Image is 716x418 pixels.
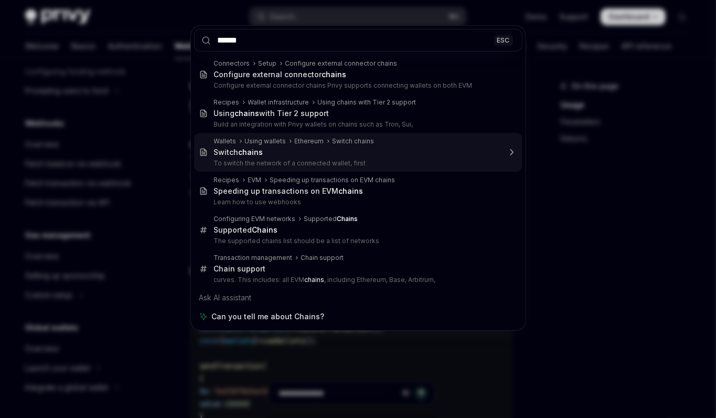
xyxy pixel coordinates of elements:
b: Chains [252,225,278,234]
div: Switch chains [333,137,375,145]
p: Configure external connector chains Privy supports connecting wallets on both EVM [214,81,500,90]
div: EVM [248,176,262,184]
b: chains [239,148,263,156]
div: Supported [304,215,358,223]
b: chains [339,186,364,195]
p: To switch the network of a connected wallet, first [214,159,500,168]
b: Chains [337,215,358,223]
div: Ethereum [295,137,324,145]
div: Configuring EVM networks [214,215,296,223]
div: Speeding up transactions on EVM [214,186,364,196]
div: Speeding up transactions on EVM chains [270,176,396,184]
div: Ask AI assistant [194,288,522,307]
div: Using with Tier 2 support [214,109,329,118]
div: Chain support [214,264,266,274]
div: Using chains with Tier 2 support [318,98,416,107]
div: Recipes [214,176,240,184]
div: Configure external connector [214,70,347,79]
b: chains [322,70,347,79]
div: Using wallets [245,137,286,145]
p: curves. This includes: all EVM , including Ethereum, Base, Arbitrum, [214,276,500,284]
b: chains [235,109,260,118]
div: Chain support [301,254,344,262]
div: Transaction management [214,254,293,262]
div: Wallets [214,137,237,145]
div: Configure external connector chains [285,59,398,68]
div: Switch [214,148,263,157]
p: Build an integration with Privy wallets on chains such as Tron, Sui, [214,120,500,129]
div: Setup [259,59,277,68]
b: chains [305,276,325,284]
span: Can you tell me about Chains? [212,311,325,322]
div: Connectors [214,59,250,68]
p: The supported chains list should be a list of networks [214,237,500,245]
div: Supported [214,225,278,235]
div: Wallet infrastructure [248,98,309,107]
p: Learn how to use webhooks [214,198,500,206]
div: Recipes [214,98,240,107]
div: ESC [494,35,513,46]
